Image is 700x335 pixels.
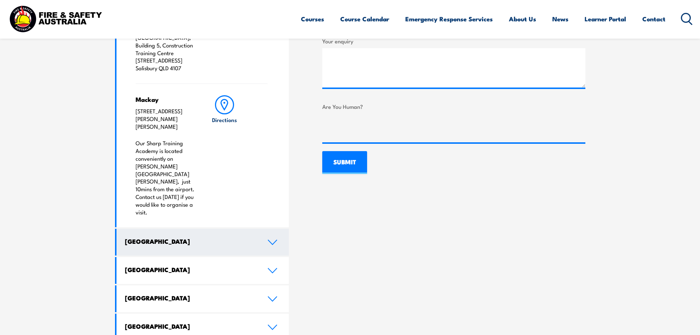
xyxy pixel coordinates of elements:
a: [GEOGRAPHIC_DATA] [116,285,289,312]
h4: [GEOGRAPHIC_DATA] [125,237,256,245]
p: Our Sharp Training Academy is located conveniently on [PERSON_NAME][GEOGRAPHIC_DATA][PERSON_NAME]... [136,139,197,216]
h6: Directions [212,116,237,124]
iframe: reCAPTCHA [322,114,434,142]
a: [GEOGRAPHIC_DATA] [116,257,289,284]
a: Learner Portal [585,9,626,29]
a: [GEOGRAPHIC_DATA] [116,229,289,256]
a: Contact [642,9,665,29]
label: Are You Human? [322,102,585,111]
h4: [GEOGRAPHIC_DATA] [125,322,256,330]
a: Courses [301,9,324,29]
a: Directions [211,95,238,216]
label: Your enquiry [322,37,585,45]
a: About Us [509,9,536,29]
a: News [552,9,568,29]
p: [STREET_ADDRESS][PERSON_NAME][PERSON_NAME] [136,107,197,130]
a: Course Calendar [340,9,389,29]
h4: [GEOGRAPHIC_DATA] [125,294,256,302]
a: Emergency Response Services [405,9,493,29]
h4: [GEOGRAPHIC_DATA] [125,265,256,274]
input: SUBMIT [322,151,367,174]
h4: Mackay [136,95,197,103]
p: Fire and Safety [GEOGRAPHIC_DATA] The [PERSON_NAME][GEOGRAPHIC_DATA], Building 5, Construction Tr... [136,11,197,72]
